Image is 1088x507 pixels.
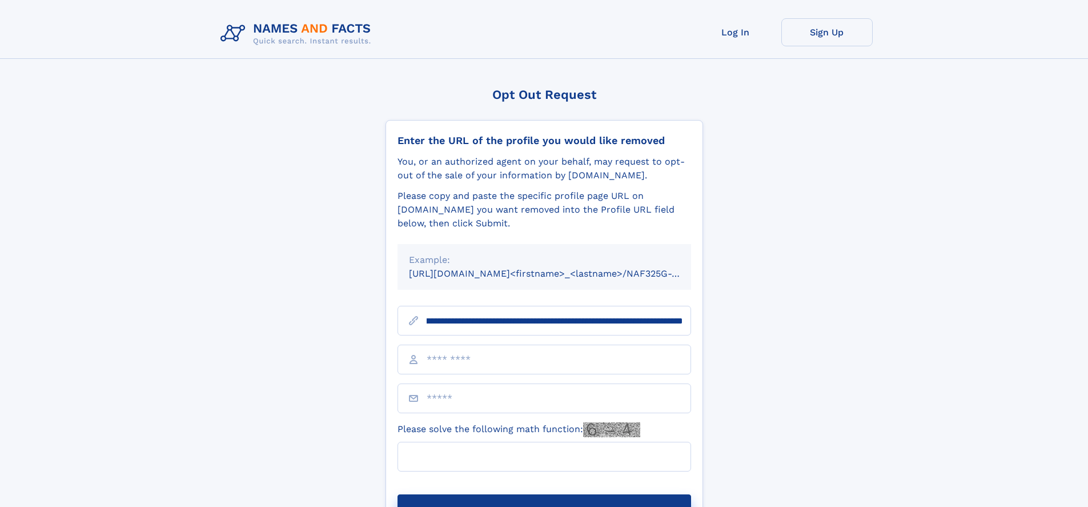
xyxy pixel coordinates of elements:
[216,18,380,49] img: Logo Names and Facts
[690,18,781,46] a: Log In
[398,422,640,437] label: Please solve the following math function:
[409,268,713,279] small: [URL][DOMAIN_NAME]<firstname>_<lastname>/NAF325G-xxxxxxxx
[398,189,691,230] div: Please copy and paste the specific profile page URL on [DOMAIN_NAME] you want removed into the Pr...
[398,134,691,147] div: Enter the URL of the profile you would like removed
[409,253,680,267] div: Example:
[781,18,873,46] a: Sign Up
[398,155,691,182] div: You, or an authorized agent on your behalf, may request to opt-out of the sale of your informatio...
[386,87,703,102] div: Opt Out Request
